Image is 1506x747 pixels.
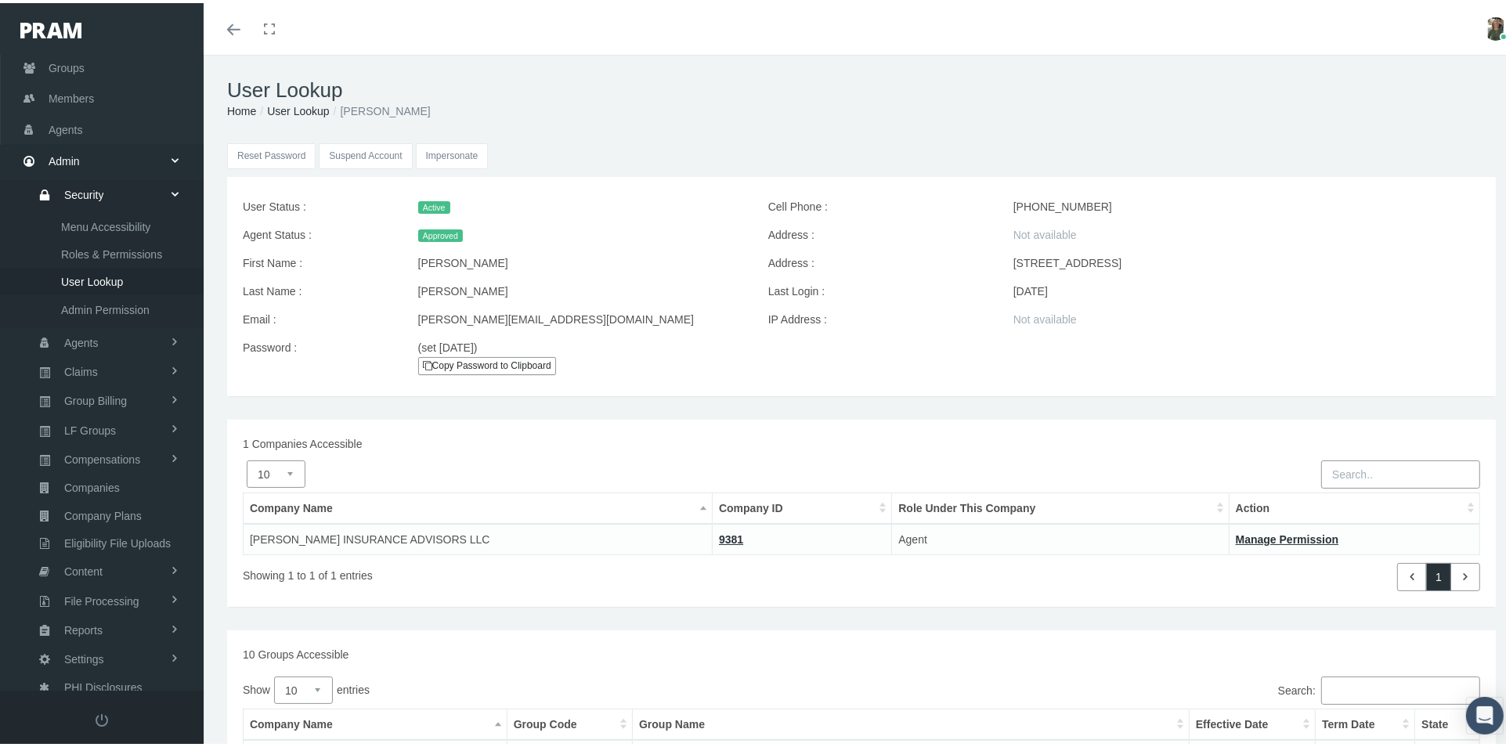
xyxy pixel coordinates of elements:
[64,671,143,698] span: PHI Disclosures
[1316,705,1415,737] th: Term Date: activate to sort column ascending
[1236,530,1339,543] a: Manage Permission
[231,432,1492,449] div: 1 Companies Accessible
[1002,246,1492,274] div: [STREET_ADDRESS]
[61,211,150,237] span: Menu Accessibility
[1229,489,1479,521] th: Action: activate to sort column ascending
[231,274,406,302] label: Last Name :
[267,102,329,114] a: User Lookup
[757,302,1002,330] label: IP Address :
[64,179,104,205] span: Security
[861,673,1480,702] label: Search:
[1002,189,1492,218] div: [PHONE_NUMBER]
[1013,310,1077,323] span: Not available
[64,500,142,526] span: Company Plans
[227,75,1496,99] h1: User Lookup
[231,246,406,274] label: First Name :
[1002,274,1492,302] div: [DATE]
[418,354,556,372] a: Copy Password to Clipboard
[418,198,450,211] span: Active
[330,99,431,117] li: [PERSON_NAME]
[406,302,757,330] div: [PERSON_NAME][EMAIL_ADDRESS][DOMAIN_NAME]
[1415,705,1480,737] th: State: activate to sort column ascending
[719,530,743,543] a: 9381
[757,189,1002,218] label: Cell Phone :
[64,614,103,641] span: Reports
[20,20,81,35] img: PRAM_20_x_78.png
[61,265,123,292] span: User Lookup
[61,238,162,265] span: Roles & Permissions
[64,384,127,411] span: Group Billing
[64,585,139,612] span: File Processing
[64,355,98,382] span: Claims
[61,294,150,320] span: Admin Permission
[227,102,256,114] a: Home
[633,705,1190,737] th: Group Name: activate to sort column ascending
[243,673,861,701] label: Show entries
[231,330,406,377] label: Password :
[406,246,757,274] div: [PERSON_NAME]
[1466,694,1504,731] div: Open Intercom Messenger
[64,555,103,582] span: Content
[892,521,1229,552] td: Agent
[406,274,757,302] div: [PERSON_NAME]
[1321,673,1480,702] input: Search:
[49,112,83,142] span: Agents
[1013,226,1077,238] span: Not available
[244,705,507,737] th: Company Name: activate to sort column descending
[406,330,626,377] div: (set [DATE])
[892,489,1229,521] th: Role Under This Company: activate to sort column ascending
[49,50,85,80] span: Groups
[243,643,349,660] label: 10 Groups Accessible
[64,443,140,470] span: Compensations
[507,705,632,737] th: Group Code: activate to sort column ascending
[64,414,116,441] span: LF Groups
[64,327,99,353] span: Agents
[227,140,316,166] button: Reset Password
[418,226,464,239] span: Approved
[231,218,406,246] label: Agent Status :
[231,302,406,330] label: Email :
[757,246,1002,274] label: Address :
[64,643,104,669] span: Settings
[244,489,713,521] th: Company Name: activate to sort column descending
[231,189,406,218] label: User Status :
[1189,705,1315,737] th: Effective Date: activate to sort column ascending
[713,489,892,521] th: Company ID: activate to sort column ascending
[1426,560,1451,588] a: 1
[757,218,1002,246] label: Address :
[757,274,1002,302] label: Last Login :
[244,521,713,552] td: [PERSON_NAME] INSURANCE ADVISORS LLC
[274,673,333,701] select: Showentries
[1321,457,1480,485] input: Search..
[64,527,171,554] span: Eligibility File Uploads
[64,471,120,498] span: Companies
[319,140,412,166] button: Suspend Account
[416,140,489,166] input: Impersonate
[49,143,80,173] span: Admin
[49,81,94,110] span: Members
